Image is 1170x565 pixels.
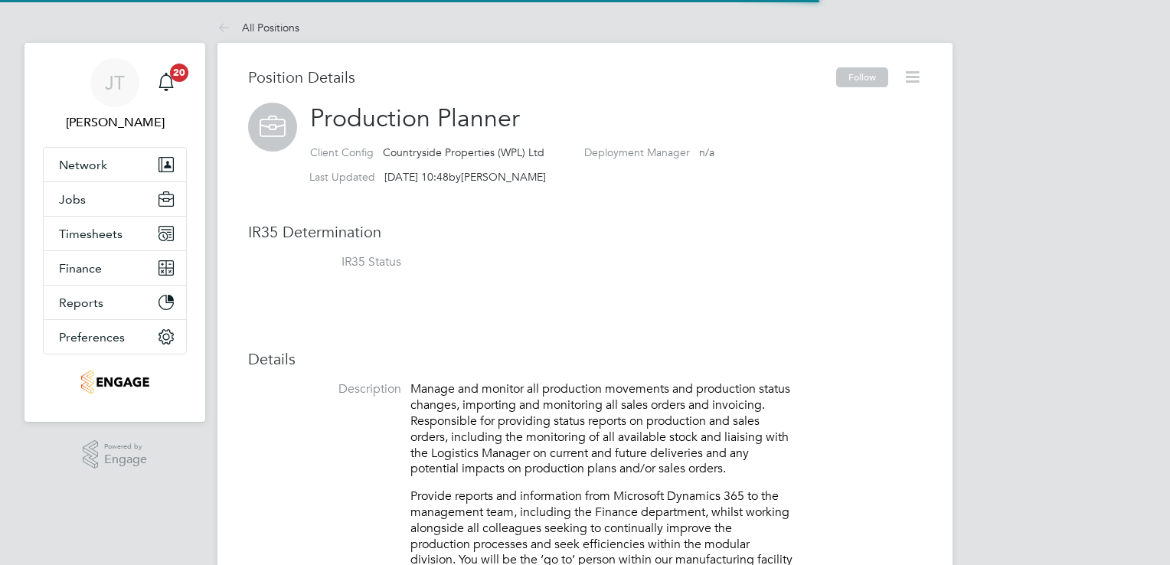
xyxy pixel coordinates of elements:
button: Preferences [44,320,186,354]
button: Jobs [44,182,186,216]
span: Finance [59,261,102,276]
label: Description [248,381,401,397]
label: Deployment Manager [584,145,690,159]
span: Reports [59,296,103,310]
button: Reports [44,286,186,319]
a: JT[PERSON_NAME] [43,58,187,132]
h3: IR35 Determination [248,222,922,242]
span: 20 [170,64,188,82]
a: All Positions [217,21,299,34]
span: Production Planner [310,103,520,133]
span: Jobs [59,192,86,207]
label: Client Config [310,145,374,159]
span: Countryside Properties (WPL) Ltd [383,145,544,159]
div: by [309,170,546,184]
span: Joanne Taylor [43,113,187,132]
a: Powered byEngage [83,440,148,469]
label: IR35 Status [248,254,401,270]
nav: Main navigation [25,43,205,422]
p: Manage and monitor all production movements and production status changes, importing and monitori... [410,381,793,477]
button: Network [44,148,186,181]
a: Go to home page [43,370,187,394]
span: [PERSON_NAME] [461,170,546,184]
span: Engage [104,453,147,466]
span: Preferences [59,330,125,345]
img: fusionstaff-logo-retina.png [80,370,149,394]
h3: Details [248,349,922,369]
span: Network [59,158,107,172]
button: Finance [44,251,186,285]
span: n/a [699,145,714,159]
a: 20 [151,58,181,107]
span: Timesheets [59,227,123,241]
h3: Position Details [248,67,836,87]
span: [DATE] 10:48 [384,170,449,184]
button: Follow [836,67,888,87]
span: JT [105,73,125,93]
button: Timesheets [44,217,186,250]
label: Last Updated [309,170,375,184]
span: Powered by [104,440,147,453]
